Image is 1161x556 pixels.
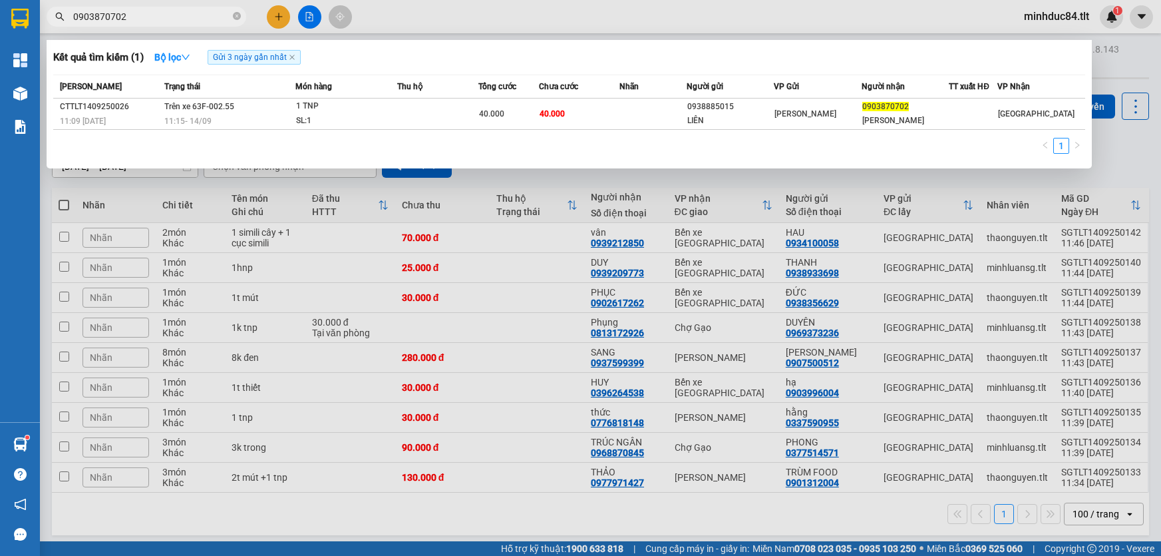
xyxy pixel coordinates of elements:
[164,82,200,91] span: Trạng thái
[11,9,29,29] img: logo-vxr
[144,47,201,68] button: Bộ lọcdown
[1069,138,1085,154] button: right
[154,52,190,63] strong: Bộ lọc
[1037,138,1053,154] button: left
[164,117,212,126] span: 11:15 - 14/09
[296,99,396,114] div: 1 TNP
[862,82,905,91] span: Người nhận
[13,437,27,451] img: warehouse-icon
[53,51,144,65] h3: Kết quả tìm kiếm ( 1 )
[296,114,396,129] div: SL: 1
[13,120,27,134] img: solution-icon
[13,87,27,101] img: warehouse-icon
[687,114,773,128] div: LIÊN
[13,53,27,67] img: dashboard-icon
[1054,139,1069,153] a: 1
[1037,138,1053,154] li: Previous Page
[949,82,989,91] span: TT xuất HĐ
[478,82,516,91] span: Tổng cước
[862,102,909,111] span: 0903870702
[55,12,65,21] span: search
[233,12,241,20] span: close-circle
[208,50,301,65] span: Gửi 3 ngày gần nhất
[25,435,29,439] sup: 1
[774,82,799,91] span: VP Gửi
[233,11,241,23] span: close-circle
[1041,141,1049,149] span: left
[998,109,1075,119] span: [GEOGRAPHIC_DATA]
[397,82,422,91] span: Thu hộ
[289,54,295,61] span: close
[687,100,773,114] div: 0938885015
[997,82,1030,91] span: VP Nhận
[1069,138,1085,154] li: Next Page
[619,82,639,91] span: Nhãn
[60,82,122,91] span: [PERSON_NAME]
[73,9,230,24] input: Tìm tên, số ĐT hoặc mã đơn
[60,100,160,114] div: CTTLT1409250026
[14,468,27,481] span: question-circle
[687,82,723,91] span: Người gửi
[1073,141,1081,149] span: right
[14,528,27,541] span: message
[1053,138,1069,154] li: 1
[164,102,234,111] span: Trên xe 63F-002.55
[14,498,27,511] span: notification
[862,114,948,128] div: [PERSON_NAME]
[539,82,578,91] span: Chưa cước
[540,109,565,119] span: 40.000
[295,82,332,91] span: Món hàng
[479,109,504,119] span: 40.000
[774,109,836,119] span: [PERSON_NAME]
[181,53,190,62] span: down
[60,117,106,126] span: 11:09 [DATE]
